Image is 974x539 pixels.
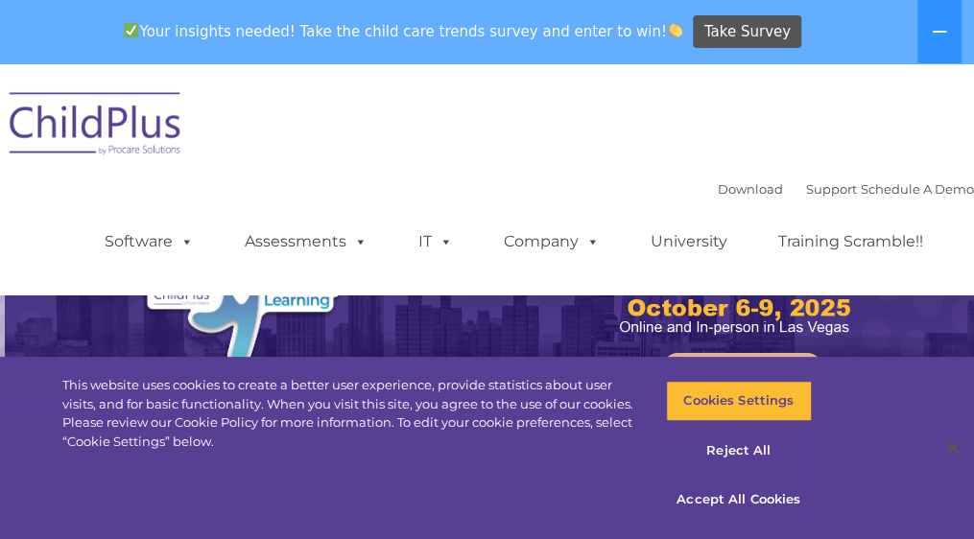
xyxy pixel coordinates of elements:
[806,181,857,197] a: Support
[662,353,822,396] a: Learn More
[861,181,974,197] a: Schedule A Demo
[85,223,213,261] a: Software
[666,381,812,421] button: Cookies Settings
[124,23,138,37] img: ✅
[759,223,942,261] a: Training Scramble!!
[485,223,619,261] a: Company
[226,223,387,261] a: Assessments
[718,181,974,197] font: |
[718,181,783,197] a: Download
[666,431,812,471] button: Reject All
[399,223,472,261] a: IT
[932,427,974,469] button: Close
[62,376,636,451] div: This website uses cookies to create a better user experience, provide statistics about user visit...
[116,12,691,50] span: Your insights needed! Take the child care trends survey and enter to win!
[704,15,791,49] span: Take Survey
[631,223,747,261] a: University
[666,480,812,520] button: Accept All Cookies
[668,23,682,37] img: 👏
[693,15,801,49] a: Take Survey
